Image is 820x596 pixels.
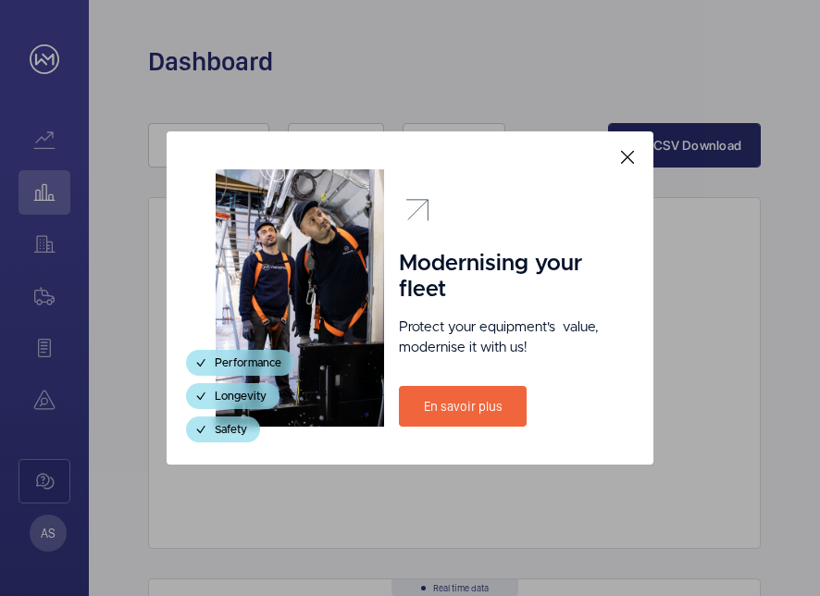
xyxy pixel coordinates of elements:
[186,416,260,442] div: Safety
[186,350,294,376] div: Performance
[399,386,527,427] a: En savoir plus
[399,251,604,303] h1: Modernising your fleet
[186,383,280,409] div: Longevity
[399,317,604,358] p: Protect your equipment's value, modernise it with us!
